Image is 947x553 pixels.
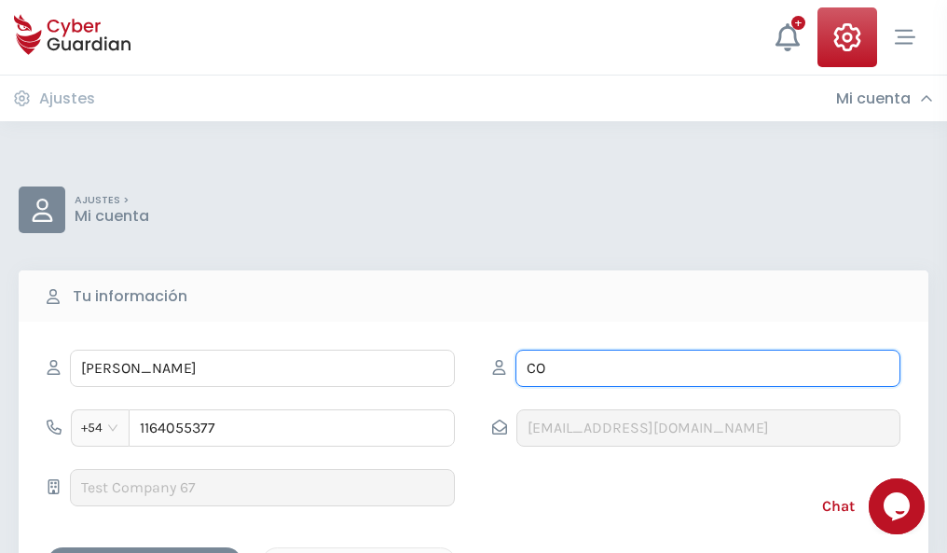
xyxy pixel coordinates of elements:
[81,414,119,442] span: +54
[822,495,855,518] span: Chat
[791,16,805,30] div: +
[836,90,933,108] div: Mi cuenta
[75,194,149,207] p: AJUSTES >
[39,90,95,108] h3: Ajustes
[73,285,187,308] b: Tu información
[75,207,149,226] p: Mi cuenta
[836,90,911,108] h3: Mi cuenta
[869,478,928,534] iframe: chat widget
